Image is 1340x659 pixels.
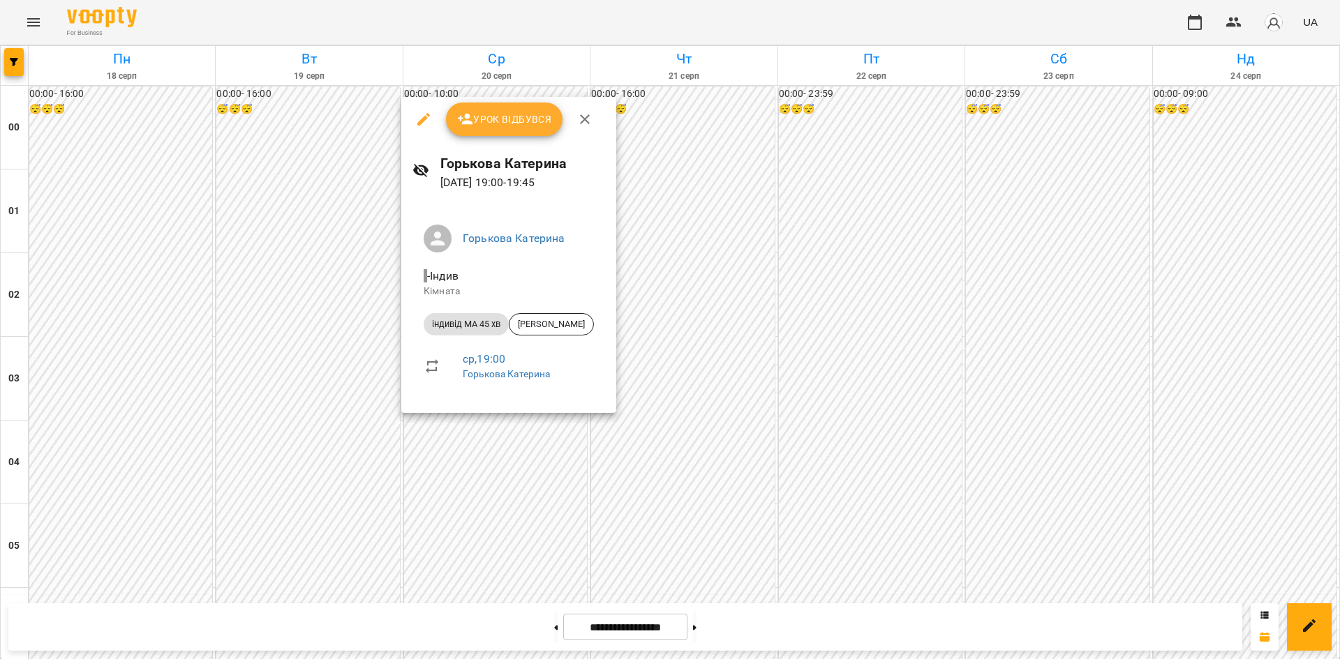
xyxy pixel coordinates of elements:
a: Горькова Катерина [463,232,565,245]
a: Горькова Катерина [463,368,551,379]
h6: Горькова Катерина [440,153,605,174]
button: Урок відбувся [446,103,563,136]
span: Урок відбувся [457,111,552,128]
p: Кімната [424,285,594,298]
span: - Індив [424,269,461,282]
span: індивід МА 45 хв [424,318,509,331]
span: [PERSON_NAME] [509,318,593,331]
div: [PERSON_NAME] [509,313,594,335]
a: ср , 19:00 [463,352,505,365]
p: [DATE] 19:00 - 19:45 [440,174,605,191]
